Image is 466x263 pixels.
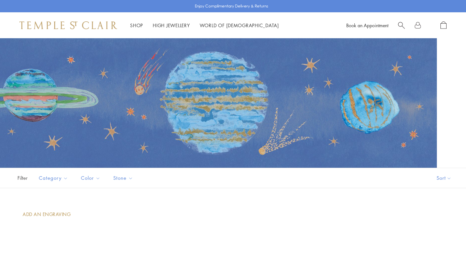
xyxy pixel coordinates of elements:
span: Color [78,174,105,182]
span: Category [36,174,73,182]
a: ShopShop [130,22,143,29]
a: World of [DEMOGRAPHIC_DATA]World of [DEMOGRAPHIC_DATA] [200,22,279,29]
a: Book an Appointment [346,22,388,29]
p: Enjoy Complimentary Delivery & Returns [195,3,268,9]
button: Stone [108,171,138,185]
a: Search [398,21,405,29]
button: Category [34,171,73,185]
nav: Main navigation [130,21,279,29]
button: Show sort by [422,168,466,188]
a: High JewelleryHigh Jewellery [153,22,190,29]
a: Open Shopping Bag [440,21,447,29]
div: Add An Engraving [23,211,71,218]
button: Color [76,171,105,185]
span: Stone [110,174,138,182]
img: Temple St. Clair [19,21,117,29]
